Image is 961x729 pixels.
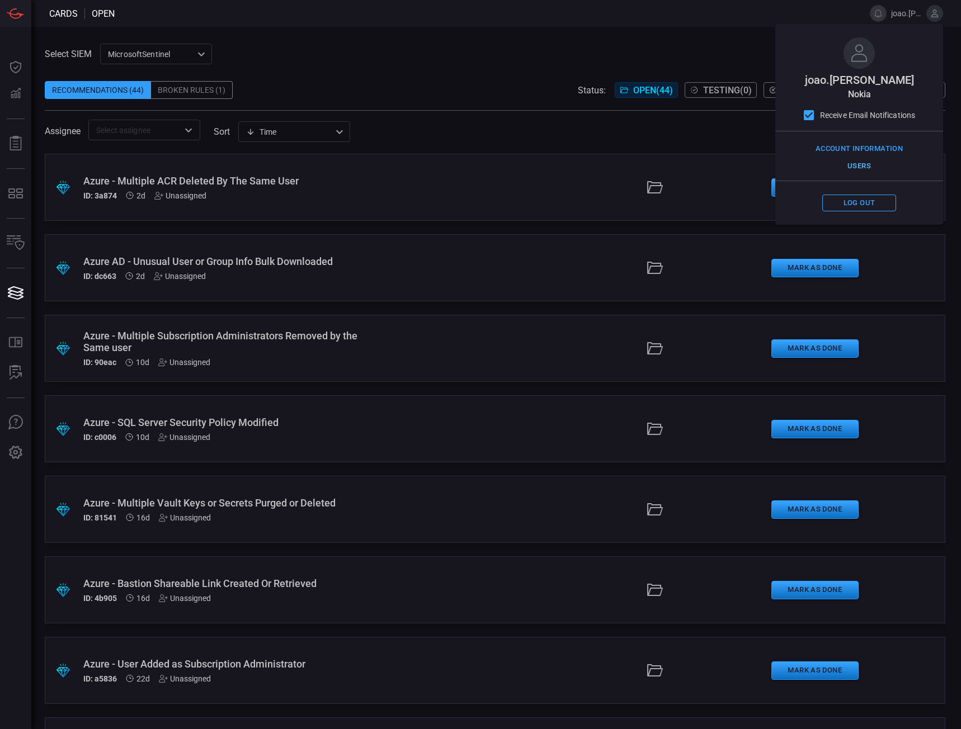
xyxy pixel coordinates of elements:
h5: ID: 4b905 [83,594,117,603]
button: Reports [2,130,29,157]
h5: ID: a5836 [83,674,117,683]
button: Open [181,122,196,138]
button: ALERT ANALYSIS [2,359,29,386]
span: Sep 07, 2025 8:52 AM [136,433,149,442]
button: MITRE - Detection Posture [2,180,29,207]
div: Recommendations (44) [45,81,151,99]
div: Time [246,126,332,138]
button: Dismissed(25) [764,82,850,98]
div: Azure - SQL Server Security Policy Modified [83,416,375,428]
div: Unassigned [159,513,211,522]
button: Mark as Done [771,339,859,358]
h5: ID: 81541 [83,513,117,522]
button: Log out [822,195,896,212]
span: Aug 26, 2025 8:53 AM [136,674,150,683]
div: Azure - Multiple ACR Deleted By The Same User [83,175,375,187]
h5: ID: c0006 [83,433,116,442]
span: Status: [578,85,606,96]
span: Sep 15, 2025 8:30 AM [136,272,145,281]
button: Preferences [2,439,29,466]
div: Azure - User Added as Subscription Administrator [83,658,375,670]
button: Mark as Done [771,420,859,438]
span: joao.[PERSON_NAME] [805,73,914,87]
div: Unassigned [158,433,210,442]
input: Select assignee [92,123,178,137]
h5: ID: dc663 [83,272,116,281]
span: Sep 01, 2025 2:09 PM [136,594,150,603]
div: Unassigned [159,594,211,603]
button: Mark as Done [771,500,859,519]
span: Assignee [45,126,81,136]
div: Unassigned [158,358,210,367]
button: Mark as Done [771,581,859,599]
button: Rule Catalog [2,329,29,356]
label: Select SIEM [45,49,92,59]
button: Account Information [813,140,906,158]
div: Azure - Multiple Vault Keys or Secrets Purged or Deleted [83,497,375,509]
h5: ID: 90eac [83,358,116,367]
div: Azure - Multiple Subscription Administrators Removed by the Same user [83,330,375,353]
span: Open ( 44 ) [633,85,673,96]
span: joao.[PERSON_NAME] [891,9,922,18]
span: nokia [848,89,871,100]
p: MicrosoftSentinel [108,49,194,60]
button: Mark as Done [771,661,859,680]
label: sort [214,126,230,137]
div: Azure - Bastion Shareable Link Created Or Retrieved [83,577,375,589]
div: Unassigned [159,674,211,683]
div: Azure AD - Unusual User or Group Info Bulk Downloaded [83,255,375,267]
button: Inventory [2,230,29,257]
button: Users [822,158,896,175]
span: Sep 15, 2025 8:30 AM [136,191,145,200]
button: Open(44) [615,82,678,98]
span: Testing ( 0 ) [703,85,752,96]
button: Dashboard [2,54,29,81]
button: Mark as Done [771,259,859,277]
span: Receive Email Notifications [820,110,916,121]
button: Testing(0) [685,82,757,98]
span: Sep 01, 2025 2:09 PM [136,513,150,522]
button: Detections [2,81,29,107]
button: Mark as Done [771,178,859,197]
div: Unassigned [154,191,206,200]
span: Sep 07, 2025 8:52 AM [136,358,149,367]
button: Cards [2,280,29,306]
span: Cards [49,8,78,19]
button: Ask Us A Question [2,409,29,436]
span: open [92,8,115,19]
div: Broken Rules (1) [151,81,233,99]
h5: ID: 3a874 [83,191,117,200]
div: Unassigned [154,272,206,281]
